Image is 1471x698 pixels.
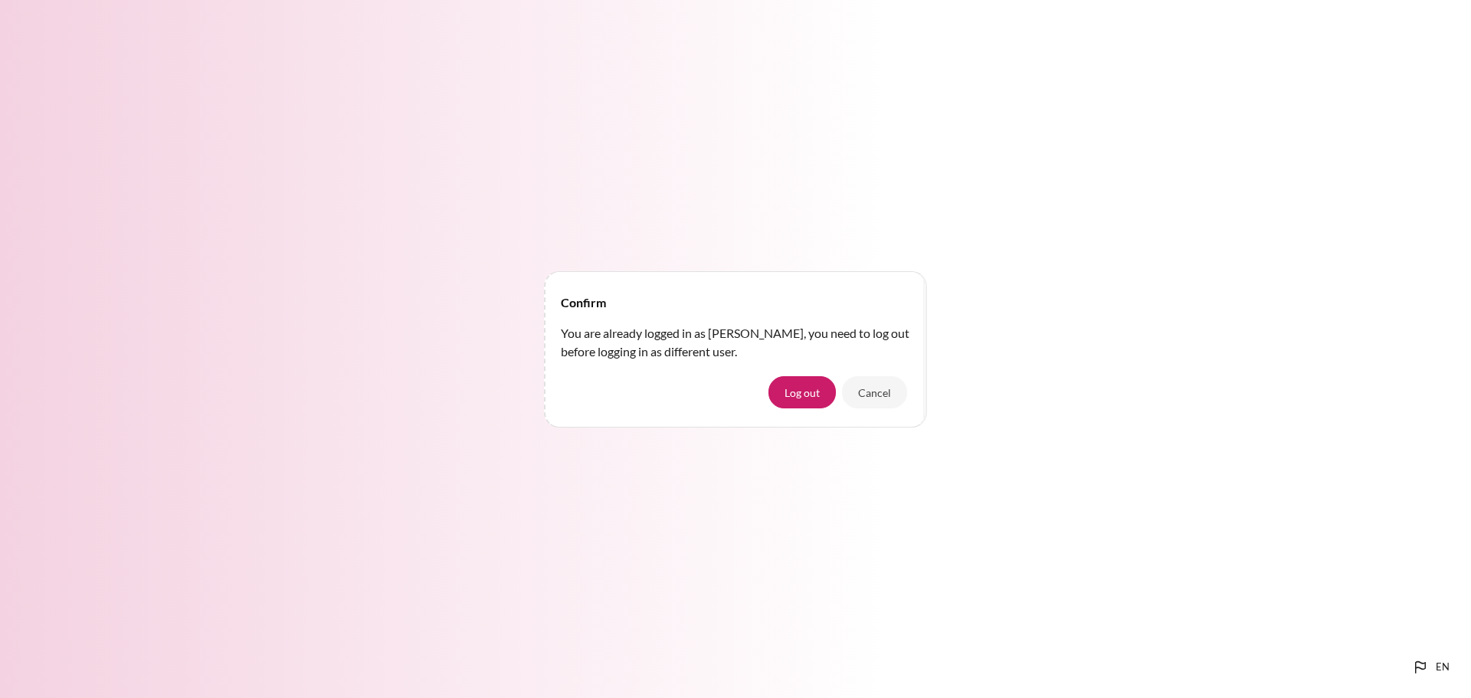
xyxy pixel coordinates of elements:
[842,376,907,408] button: Cancel
[1405,652,1456,683] button: Languages
[1436,660,1450,675] span: en
[561,293,606,312] h4: Confirm
[768,376,836,408] button: Log out
[561,324,910,361] p: You are already logged in as [PERSON_NAME], you need to log out before logging in as different user.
